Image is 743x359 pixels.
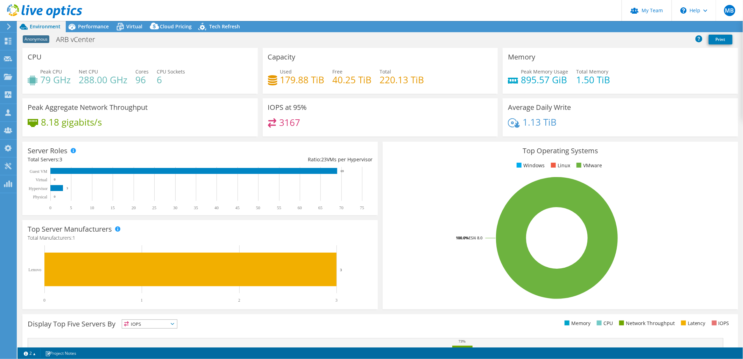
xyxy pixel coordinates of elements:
span: Virtual [126,23,142,30]
h4: 1.50 TiB [576,76,610,84]
text: 3 [340,268,342,272]
text: 2 [238,298,240,303]
h3: Top Operating Systems [388,147,733,155]
span: 23 [321,156,327,163]
span: MB [724,5,735,16]
h4: 40.25 TiB [333,76,372,84]
span: Peak Memory Usage [521,68,568,75]
h4: 96 [135,76,149,84]
li: CPU [595,319,613,327]
li: Linux [549,162,570,169]
text: 0 [49,205,51,210]
text: 73% [459,339,466,343]
text: Physical [33,195,47,199]
h3: Server Roles [28,147,68,155]
a: 2 [19,349,41,358]
span: CPU Sockets [157,68,185,75]
li: IOPS [710,319,729,327]
h4: 3167 [279,119,300,126]
h1: ARB vCenter [53,36,106,43]
text: Lenovo [28,267,41,272]
text: 70 [339,205,344,210]
span: Free [333,68,343,75]
text: Virtual [36,177,48,182]
span: Used [280,68,292,75]
h4: 895.57 GiB [521,76,568,84]
div: Ratio: VMs per Hypervisor [200,156,373,163]
text: 50 [256,205,260,210]
span: Tech Refresh [209,23,240,30]
h4: 6 [157,76,185,84]
span: Performance [78,23,109,30]
text: 30 [173,205,177,210]
span: Anonymous [23,35,49,43]
tspan: 100.0% [456,235,469,240]
tspan: ESXi 8.0 [469,235,482,240]
text: 1 [141,298,143,303]
h4: 8.18 gigabits/s [41,118,102,126]
svg: \n [680,7,687,14]
text: 55 [277,205,281,210]
a: Print [709,35,733,44]
h4: 79 GHz [40,76,71,84]
a: Project Notes [40,349,81,358]
text: 5 [70,205,72,210]
span: 3 [59,156,62,163]
h3: Capacity [268,53,296,61]
h3: Memory [508,53,535,61]
h4: 220.13 TiB [380,76,424,84]
h3: Top Server Manufacturers [28,225,112,233]
text: 3 [66,186,68,190]
h4: 179.88 TiB [280,76,325,84]
span: Total [380,68,391,75]
text: 60 [298,205,302,210]
text: 40 [214,205,219,210]
span: IOPS [122,320,177,328]
text: 45 [235,205,240,210]
li: Network Throughput [617,319,675,327]
h3: Average Daily Write [508,104,571,111]
text: 10 [90,205,94,210]
text: 0 [54,178,56,181]
li: Memory [563,319,590,327]
h4: Total Manufacturers: [28,234,373,242]
h3: Peak Aggregate Network Throughput [28,104,148,111]
li: Windows [515,162,545,169]
span: Environment [30,23,61,30]
text: 20 [132,205,136,210]
text: 75 [360,205,364,210]
text: 0 [43,298,45,303]
span: Net CPU [79,68,98,75]
h4: 288.00 GHz [79,76,127,84]
text: Hypervisor [29,186,48,191]
li: VMware [575,162,602,169]
div: Total Servers: [28,156,200,163]
text: 25 [152,205,156,210]
h4: 1.13 TiB [523,118,557,126]
text: 3 [335,298,338,303]
text: 65 [318,205,323,210]
h3: CPU [28,53,42,61]
li: Latency [679,319,706,327]
span: Cores [135,68,149,75]
text: Guest VM [30,169,47,174]
span: 1 [72,234,75,241]
text: 35 [194,205,198,210]
span: Total Memory [576,68,608,75]
text: 15 [111,205,115,210]
span: Cloud Pricing [160,23,192,30]
h3: IOPS at 95% [268,104,307,111]
text: 69 [341,169,344,173]
span: Peak CPU [40,68,62,75]
text: 0 [54,195,56,198]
